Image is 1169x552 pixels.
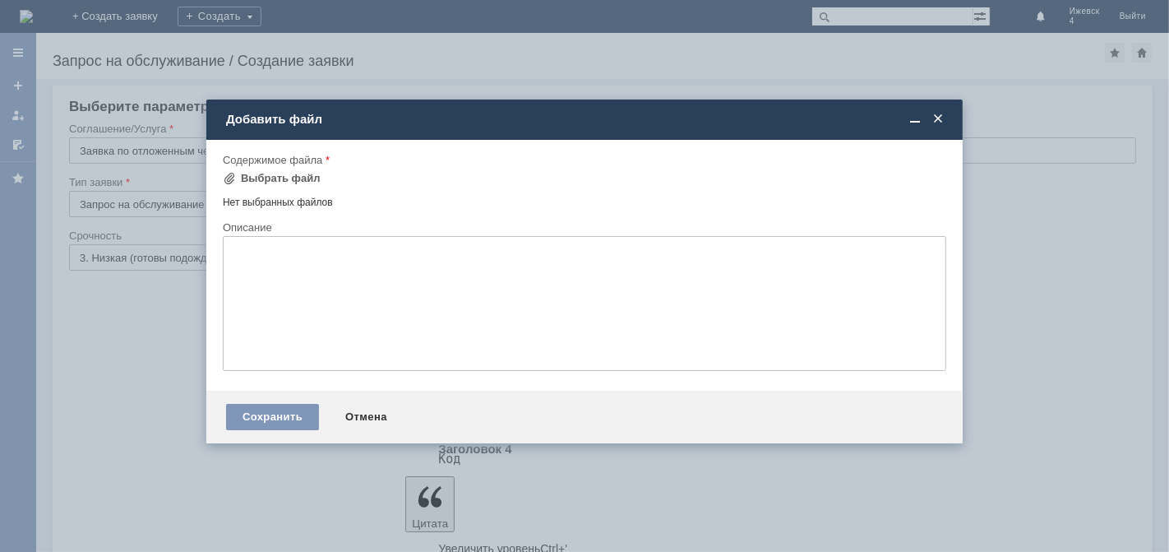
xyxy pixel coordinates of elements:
[930,112,946,127] span: Закрыть
[7,7,240,20] div: Добрый день!
[7,20,240,46] div: Прошу отменить отложенные чеки МБК Ижевск 4 за [DATE]
[907,112,923,127] span: Свернуть (Ctrl + M)
[241,172,321,185] div: Выбрать файл
[226,112,946,127] div: Добавить файл
[223,190,946,209] div: Нет выбранных файлов
[223,222,943,233] div: Описание
[223,155,943,165] div: Содержимое файла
